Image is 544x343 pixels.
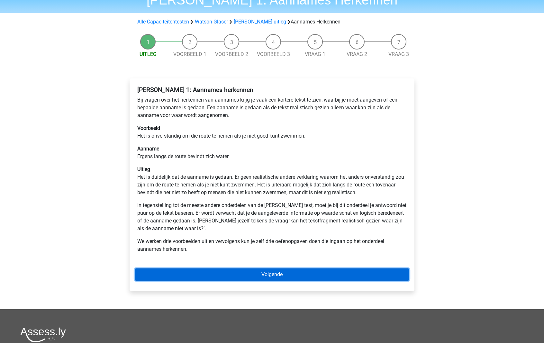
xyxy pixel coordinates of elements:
[215,51,248,57] a: Voorbeeld 2
[257,51,290,57] a: Voorbeeld 3
[137,19,189,25] a: Alle Capaciteitentesten
[137,202,407,232] p: In tegenstelling tot de meeste andere onderdelen van de [PERSON_NAME] test, moet je bij dit onder...
[234,19,286,25] a: [PERSON_NAME] uitleg
[140,51,157,57] a: Uitleg
[195,19,228,25] a: Watson Glaser
[137,86,253,94] b: [PERSON_NAME] 1: Aannames herkennen
[137,146,159,152] b: Aanname
[137,124,407,140] p: Het is onverstandig om die route te nemen als je niet goed kunt zwemmen.
[135,18,409,26] div: Aannames Herkennen
[137,166,407,196] p: Het is duidelijk dat de aanname is gedaan. Er geen realistische andere verklaring waarom het ande...
[137,166,150,172] b: Uitleg
[137,125,160,131] b: Voorbeeld
[137,238,407,253] p: We werken drie voorbeelden uit en vervolgens kun je zelf drie oefenopgaven doen die ingaan op het...
[135,268,409,281] a: Volgende
[173,51,206,57] a: Voorbeeld 1
[347,51,367,57] a: Vraag 2
[137,96,407,119] p: Bij vragen over het herkennen van aannames krijg je vaak een kortere tekst te zien, waarbij je mo...
[137,145,407,160] p: Ergens langs de route bevindt zich water
[20,327,66,342] img: Assessly logo
[305,51,325,57] a: Vraag 1
[388,51,409,57] a: Vraag 3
